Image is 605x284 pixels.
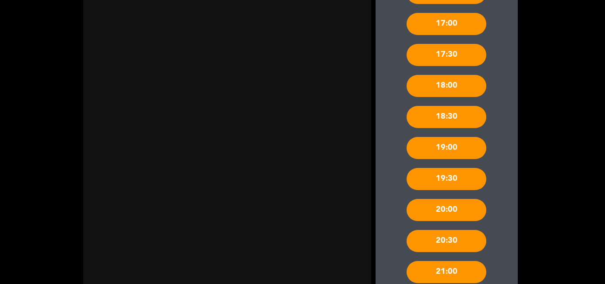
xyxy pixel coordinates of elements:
div: 19:00 [407,137,486,159]
div: 21:00 [407,261,486,283]
div: 20:30 [407,230,486,252]
div: 19:30 [407,168,486,190]
div: 17:00 [407,13,486,35]
div: 17:30 [407,44,486,66]
div: 18:30 [407,106,486,128]
div: 20:00 [407,199,486,221]
div: 18:00 [407,75,486,97]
